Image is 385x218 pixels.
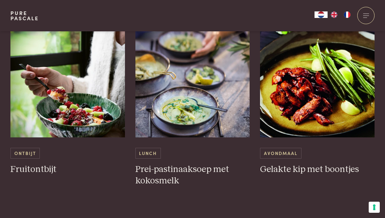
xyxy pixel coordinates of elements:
span: Lunch [135,148,161,159]
img: Gelakte kip met boontjes [260,7,375,137]
span: Avondmaal [260,148,301,159]
h3: Prei-pastinaaksoep met kokosmelk [135,164,250,186]
a: Prei-pastinaaksoep met kokosmelk Lunch Prei-pastinaaksoep met kokosmelk [135,7,250,186]
button: Uw voorkeuren voor toestemming voor trackingtechnologieën [369,202,380,213]
a: FR [341,11,354,18]
span: Ontbijt [10,148,40,159]
img: Fruitontbijt [10,7,125,137]
h3: Gelakte kip met boontjes [260,164,375,175]
ul: Language list [328,11,354,18]
a: EN [328,11,341,18]
a: Gelakte kip met boontjes Avondmaal Gelakte kip met boontjes [260,7,375,175]
aside: Language selected: Nederlands [315,11,354,18]
h3: Fruitontbijt [10,164,125,175]
img: Prei-pastinaaksoep met kokosmelk [135,7,250,137]
a: PurePascale [10,10,39,21]
div: Language [315,11,328,18]
a: Fruitontbijt Ontbijt Fruitontbijt [10,7,125,175]
a: NL [315,11,328,18]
